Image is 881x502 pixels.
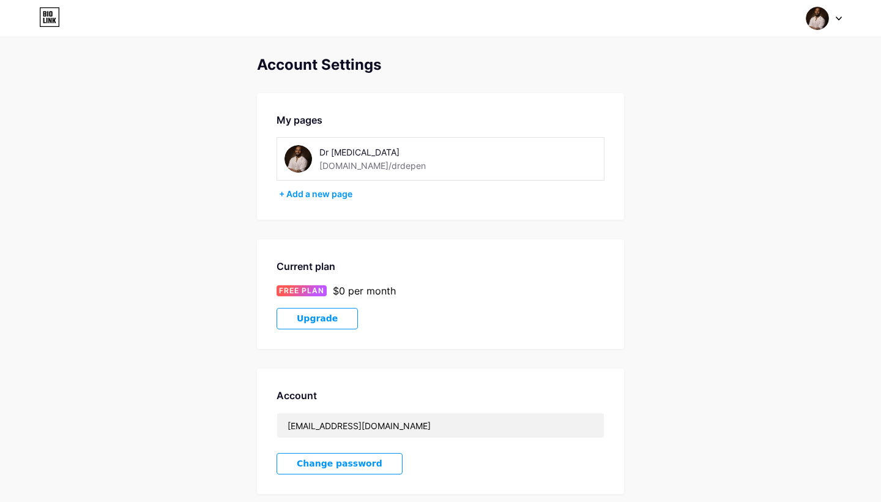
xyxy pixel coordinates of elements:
span: Upgrade [297,313,338,324]
img: drdepen [284,145,312,173]
div: Account Settings [257,56,624,73]
span: FREE PLAN [279,285,324,296]
input: Email [277,413,604,438]
div: Account [277,388,604,403]
img: theholisticdentist [806,7,829,30]
button: Upgrade [277,308,358,329]
div: My pages [277,113,604,127]
div: Dr [MEDICAL_DATA] [319,146,493,159]
div: + Add a new page [279,188,604,200]
div: $0 per month [333,283,396,298]
div: [DOMAIN_NAME]/drdepen [319,159,426,172]
button: Change password [277,453,403,474]
div: Current plan [277,259,604,274]
span: Change password [297,459,382,469]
